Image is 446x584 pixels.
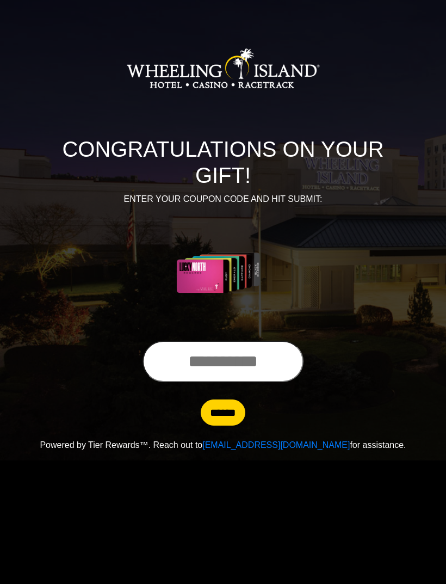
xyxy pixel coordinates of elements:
p: ENTER YOUR COUPON CODE AND HIT SUBMIT: [35,193,411,206]
h1: CONGRATULATIONS ON YOUR GIFT! [35,136,411,188]
img: Center Image [151,219,296,328]
a: [EMAIL_ADDRESS][DOMAIN_NAME] [202,440,350,450]
span: Powered by Tier Rewards™. Reach out to for assistance. [40,440,406,450]
img: Logo [126,14,320,123]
